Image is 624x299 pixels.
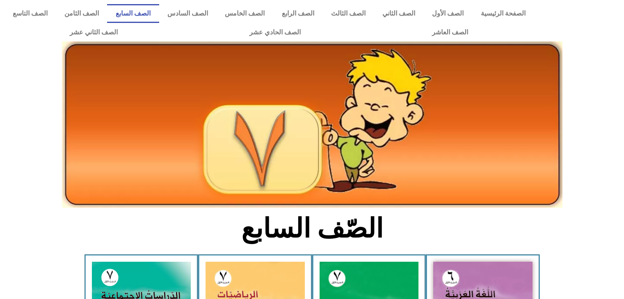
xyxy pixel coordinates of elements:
[4,4,56,23] a: الصف التاسع
[56,4,107,23] a: الصف الثامن
[322,4,374,23] a: الصف الثالث
[217,4,273,23] a: الصف الخامس
[176,213,448,245] h2: الصّف السابع
[424,4,472,23] a: الصف الأول
[366,23,534,42] a: الصف العاشر
[374,4,423,23] a: الصف الثاني
[273,4,322,23] a: الصف الرابع
[4,23,183,42] a: الصف الثاني عشر
[183,23,366,42] a: الصف الحادي عشر
[159,4,217,23] a: الصف السادس
[107,4,159,23] a: الصف السابع
[472,4,534,23] a: الصفحة الرئيسية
